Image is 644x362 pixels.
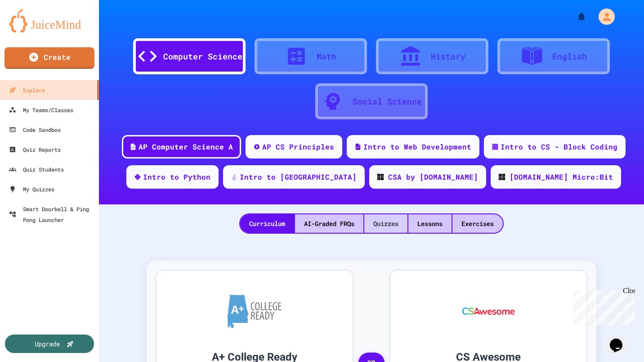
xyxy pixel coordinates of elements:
div: History [431,50,465,63]
a: Create [4,47,94,69]
div: Lessons [408,214,452,233]
div: Quizzes [364,214,407,233]
div: Explore [9,85,45,95]
div: AP CS Principles [262,141,334,152]
div: CSA by [DOMAIN_NAME] [388,172,478,182]
div: My Notifications [559,9,589,24]
div: Chat with us now!Close [4,4,62,57]
div: AP Computer Science A [139,141,233,152]
iframe: chat widget [569,287,635,325]
iframe: chat widget [606,326,635,353]
div: Intro to Python [143,172,210,182]
img: CODE_logo_RGB.png [377,174,384,180]
div: My Account [589,6,617,27]
div: Intro to CS - Block Coding [501,141,617,152]
div: My Teams/Classes [9,104,73,115]
div: Exercises [452,214,503,233]
img: CS Awesome [453,284,524,338]
div: Curriculum [240,214,294,233]
div: AI-Graded FRQs [295,214,363,233]
img: CODE_logo_RGB.png [499,174,505,180]
div: My Quizzes [9,184,54,195]
img: A+ College Ready [228,294,282,328]
div: Intro to [GEOGRAPHIC_DATA] [240,172,357,182]
div: Quiz Students [9,164,64,175]
div: Smart Doorbell & Ping Pong Launcher [9,204,95,225]
div: Intro to Web Development [363,141,471,152]
div: English [552,50,587,63]
div: Quiz Reports [9,144,61,155]
div: Code Sandbox [9,124,61,135]
div: Math [317,50,336,63]
div: Computer Science [163,50,242,63]
div: Upgrade [35,339,60,348]
img: logo-orange.svg [9,9,90,32]
div: Social Science [353,95,422,108]
div: [DOMAIN_NAME] Micro:Bit [510,172,613,182]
